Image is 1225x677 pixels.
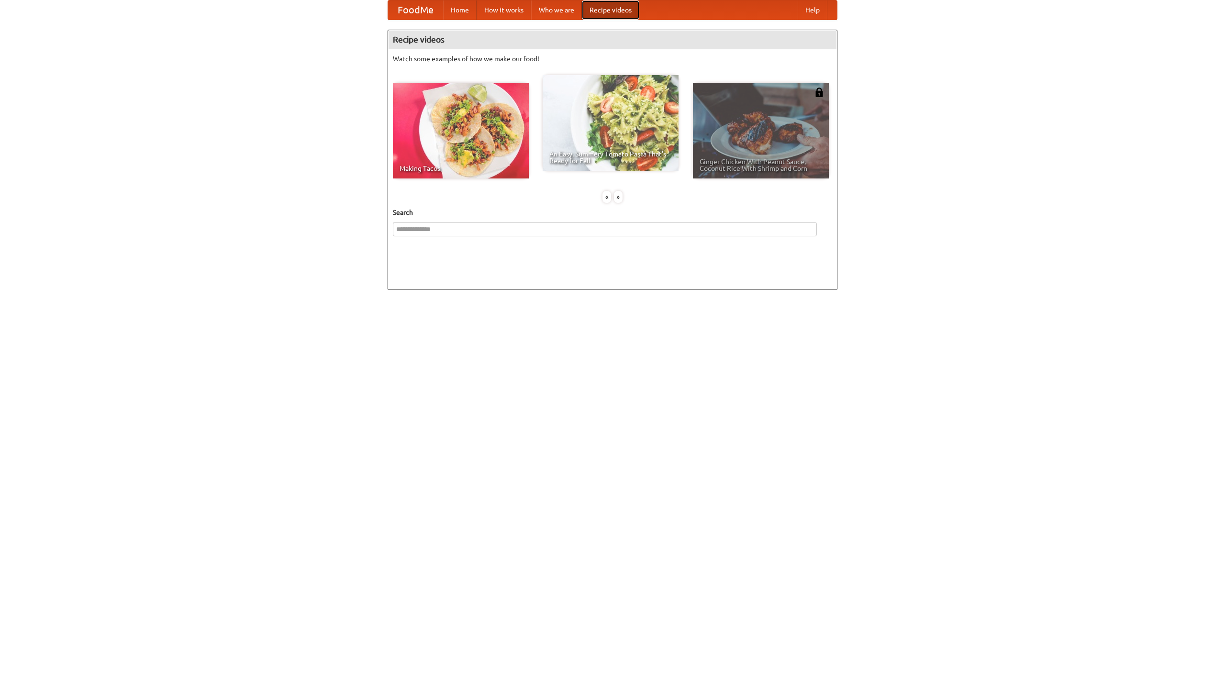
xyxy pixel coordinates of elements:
span: An Easy, Summery Tomato Pasta That's Ready for Fall [549,151,672,164]
div: » [614,191,623,203]
a: Recipe videos [582,0,639,20]
img: 483408.png [814,88,824,97]
a: An Easy, Summery Tomato Pasta That's Ready for Fall [543,75,679,171]
a: Home [443,0,477,20]
a: Making Tacos [393,83,529,178]
a: Help [798,0,827,20]
p: Watch some examples of how we make our food! [393,54,832,64]
h4: Recipe videos [388,30,837,49]
h5: Search [393,208,832,217]
div: « [602,191,611,203]
a: How it works [477,0,531,20]
a: FoodMe [388,0,443,20]
a: Who we are [531,0,582,20]
span: Making Tacos [400,165,522,172]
